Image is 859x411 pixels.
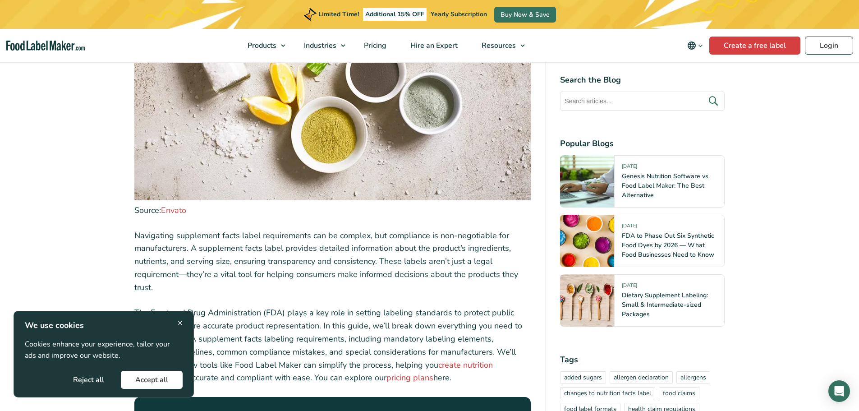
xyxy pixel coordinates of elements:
h4: Popular Blogs [560,138,725,150]
span: [DATE] [622,163,637,173]
h4: Search the Blog [560,74,725,86]
p: The Food and Drug Administration (FDA) plays a key role in setting labeling standards to protect ... [134,306,531,384]
span: Industries [301,41,337,51]
button: Reject all [59,371,119,389]
a: Industries [292,29,350,62]
span: Yearly Subscription [431,10,487,18]
span: Hire an Expert [408,41,459,51]
span: Additional 15% OFF [363,8,427,21]
button: Accept all [121,371,183,389]
span: [DATE] [622,282,637,292]
a: changes to nutrition facts label [560,387,655,399]
a: Envato [161,205,186,216]
p: Cookies enhance your experience, tailor your ads and improve our website. [25,339,183,362]
a: Genesis Nutrition Software vs Food Label Maker: The Best Alternative [622,172,708,199]
span: Products [245,41,277,51]
a: Resources [470,29,529,62]
figcaption: Source: [134,204,531,217]
a: Pricing [352,29,396,62]
a: Hire an Expert [399,29,468,62]
div: Open Intercom Messenger [828,380,850,402]
a: food claims [659,387,699,399]
a: allergens [676,371,710,383]
a: allergen declaration [610,371,673,383]
a: Food Label Maker homepage [6,41,85,51]
a: Dietary Supplement Labeling: Small & Intermediate-sized Packages [622,291,708,319]
a: Products [236,29,290,62]
span: [DATE] [622,222,637,233]
a: FDA to Phase Out Six Synthetic Food Dyes by 2026 — What Food Businesses Need to Know [622,231,714,259]
input: Search articles... [560,92,725,111]
span: Limited Time! [318,10,359,18]
p: Navigating supplement facts label requirements can be complex, but compliance is non-negotiable f... [134,229,531,294]
a: Create a free label [709,37,800,55]
a: pricing plans [386,372,433,383]
a: Login [805,37,853,55]
a: added sugars [560,371,606,383]
span: Resources [479,41,517,51]
span: Pricing [361,41,387,51]
strong: We use cookies [25,320,84,331]
button: Change language [681,37,709,55]
span: × [178,317,183,329]
h4: Tags [560,354,725,366]
a: Buy Now & Save [494,7,556,23]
